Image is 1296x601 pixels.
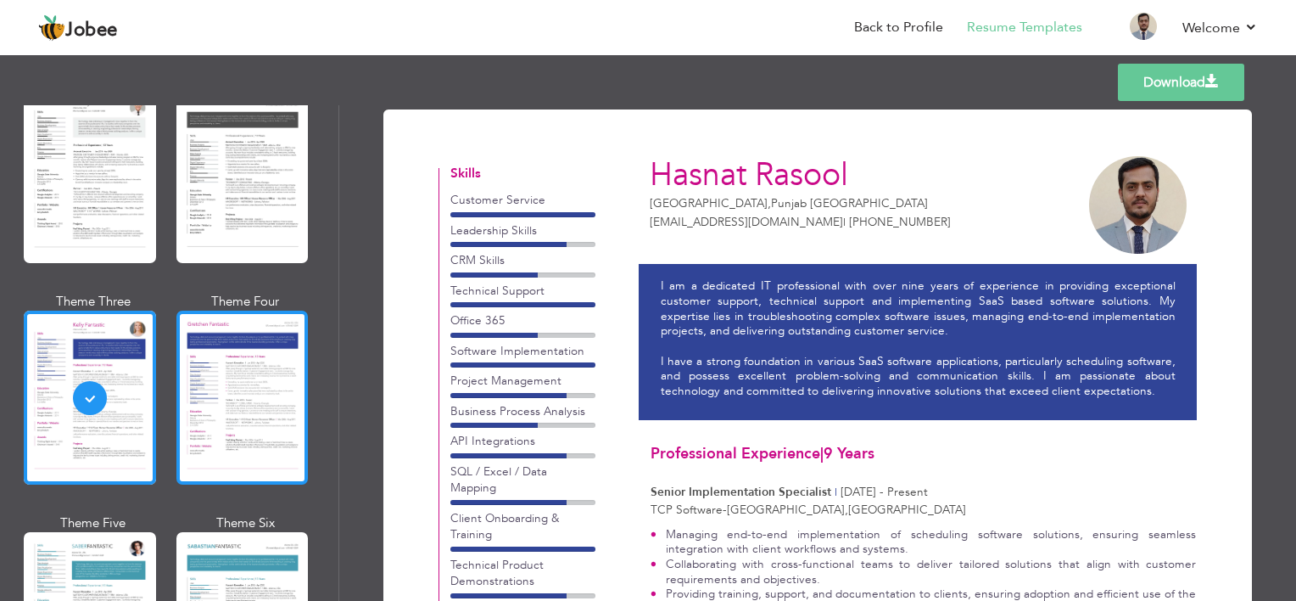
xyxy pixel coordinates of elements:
[450,283,595,299] div: Technical Support
[650,154,746,197] span: Hasnat
[180,293,312,311] div: Theme Four
[38,14,118,42] a: Jobee
[651,557,1196,587] li: Collaborating with cross-functional teams to deliver tailored solutions that align with customer ...
[650,195,1000,211] p: [GEOGRAPHIC_DATA] Punjab [GEOGRAPHIC_DATA]
[450,463,595,497] div: SQL / Excel / Data Mapping
[755,154,848,197] span: Rasool
[27,293,159,311] div: Theme Three
[967,18,1082,37] a: Resume Templates
[1089,156,1187,254] img: 4TJoQAAAAASUVORK5CYII=
[450,252,595,268] div: CRM Skills
[651,527,1196,557] li: Managing end-to-end implementation of scheduling software solutions, ensuring seamless integratio...
[1130,13,1157,40] img: Profile Img
[835,484,837,500] span: |
[450,312,595,329] div: Office 365
[849,214,951,230] span: [PHONE_NUMBER]
[450,510,595,543] div: Client Onboarding & Training
[854,18,943,37] a: Back to Profile
[820,443,824,464] span: |
[845,502,848,518] span: ,
[650,214,846,230] span: [EMAIL_ADDRESS][DOMAIN_NAME]
[450,557,595,590] div: Technical Product Demonstrations
[768,195,771,211] span: ,
[450,192,595,208] div: Customer Service
[661,278,1176,398] p: I am a dedicated IT professional with over nine years of experience in providing exceptional cust...
[843,214,846,230] span: |
[651,502,1196,518] p: TCP Software [GEOGRAPHIC_DATA] [GEOGRAPHIC_DATA]
[450,433,595,449] div: API Integrations
[450,167,595,182] h4: Skills
[651,484,831,500] span: Senior Implementation Specialist
[27,514,159,532] div: Theme Five
[723,502,727,518] span: -
[450,403,595,419] div: Business Process Analysis
[651,446,1196,463] h3: Professional Experience 9 Years
[180,514,312,532] div: Theme Six
[450,373,595,389] div: Project Management
[1182,18,1258,38] a: Welcome
[841,484,928,500] span: [DATE] - Present
[38,14,65,42] img: jobee.io
[1118,64,1244,101] a: Download
[65,21,118,40] span: Jobee
[450,222,595,239] div: Leadership Skills
[450,343,595,359] div: Software Implementation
